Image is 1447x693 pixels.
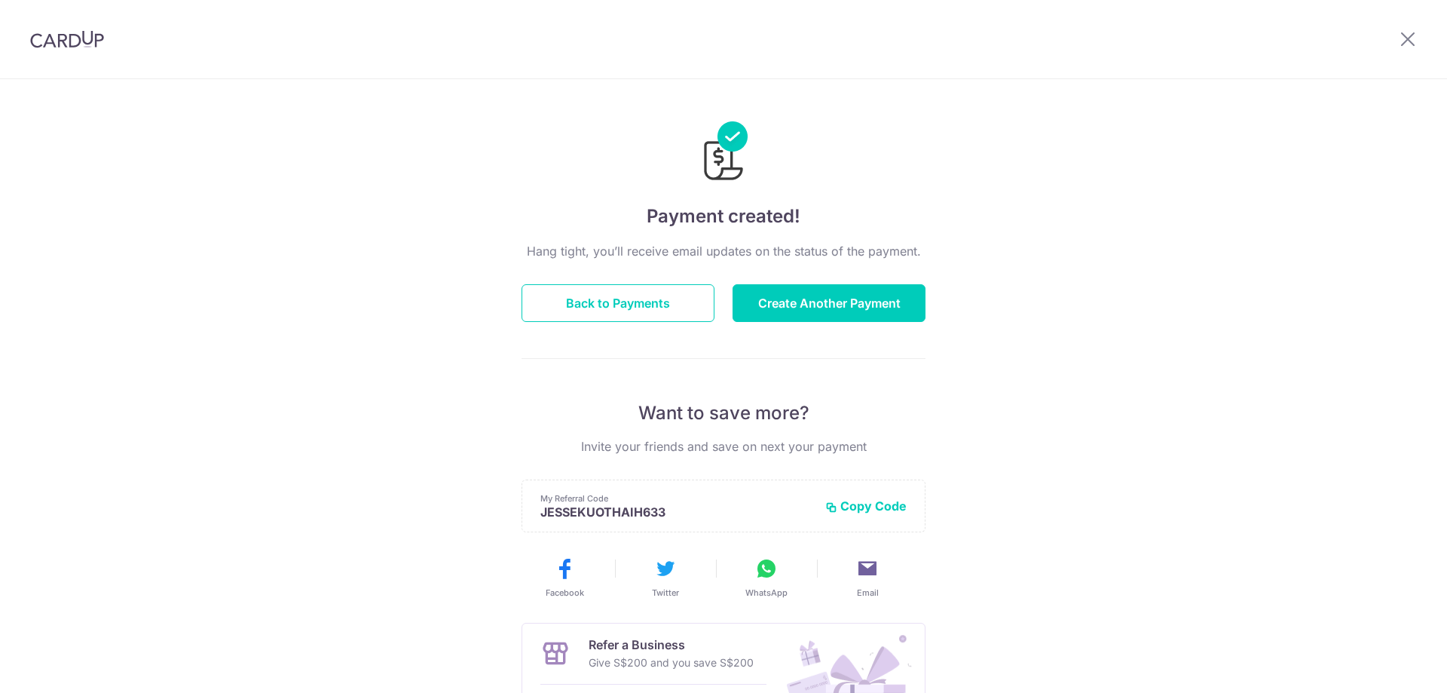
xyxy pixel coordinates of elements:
[589,636,754,654] p: Refer a Business
[699,121,748,185] img: Payments
[30,30,104,48] img: CardUp
[522,203,925,230] h4: Payment created!
[857,587,879,599] span: Email
[722,557,811,599] button: WhatsApp
[522,401,925,425] p: Want to save more?
[540,492,813,504] p: My Referral Code
[546,587,584,599] span: Facebook
[652,587,679,599] span: Twitter
[733,284,925,322] button: Create Another Payment
[540,504,813,520] p: JESSEKUOTHAIH633
[520,557,609,599] button: Facebook
[522,242,925,260] p: Hang tight, you’ll receive email updates on the status of the payment.
[522,284,714,322] button: Back to Payments
[522,437,925,455] p: Invite your friends and save on next your payment
[589,654,754,672] p: Give S$200 and you save S$200
[745,587,788,599] span: WhatsApp
[825,498,907,514] button: Copy Code
[621,557,710,599] button: Twitter
[823,557,912,599] button: Email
